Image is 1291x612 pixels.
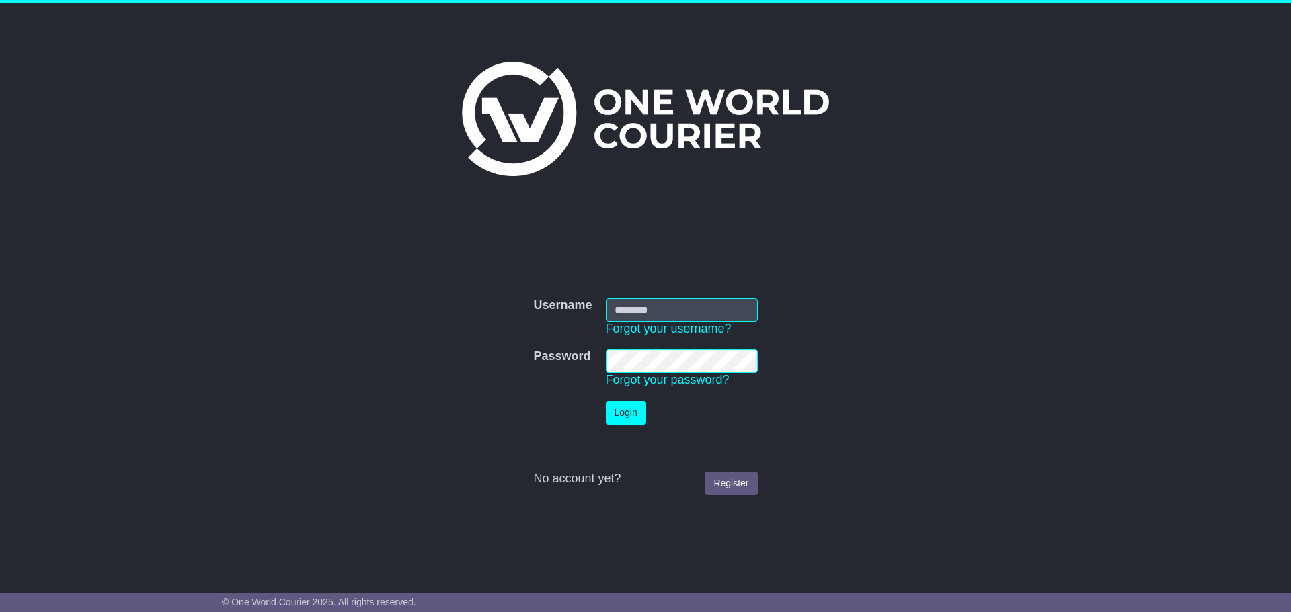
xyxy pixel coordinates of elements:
span: © One World Courier 2025. All rights reserved. [222,597,416,607]
div: No account yet? [533,472,757,486]
a: Forgot your password? [606,373,730,386]
a: Register [705,472,757,495]
img: One World [462,62,829,176]
button: Login [606,401,646,425]
label: Password [533,349,590,364]
label: Username [533,298,592,313]
a: Forgot your username? [606,322,732,335]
